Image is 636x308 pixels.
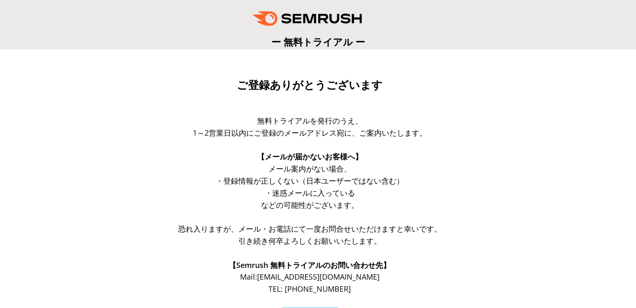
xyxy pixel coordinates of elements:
span: 引き続き何卒よろしくお願いいたします。 [238,236,381,246]
span: 恐れ入りますが、メール・お電話にて一度お問合せいただけますと幸いです。 [178,224,442,234]
span: ー 無料トライアル ー [271,35,365,48]
span: などの可能性がございます。 [261,200,359,210]
span: 【Semrush 無料トライアルのお問い合わせ先】 [229,260,391,270]
span: TEL: [PHONE_NUMBER] [268,284,351,294]
span: Mail: [EMAIL_ADDRESS][DOMAIN_NAME] [240,272,380,282]
span: メール案内がない場合、 [268,164,351,174]
span: ・登録情報が正しくない（日本ユーザーではない含む） [216,176,404,186]
span: 無料トライアルを発行のうえ、 [257,116,363,126]
span: ・迷惑メールに入っている [265,188,355,198]
span: 1～2営業日以内にご登録のメールアドレス宛に、ご案内いたします。 [193,128,427,138]
span: 【メールが届かないお客様へ】 [257,151,363,162]
span: ご登録ありがとうございます [237,79,383,91]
